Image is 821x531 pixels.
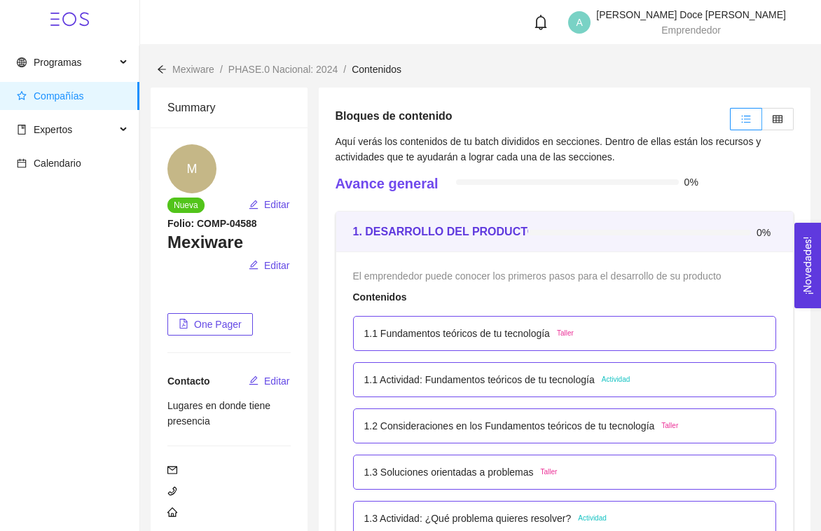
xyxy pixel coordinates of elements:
span: mail [167,465,177,475]
span: star [17,91,27,101]
span: table [773,114,782,124]
span: Emprendedor [661,25,721,36]
strong: Contenidos [353,291,407,303]
div: Summary [167,88,291,127]
p: 1.1 Actividad: Fundamentos teóricos de tu tecnología [364,372,595,387]
span: [PERSON_NAME] Doce [PERSON_NAME] [596,9,786,20]
span: Aquí verás los contenidos de tu batch divididos en secciones. Dentro de ellas están los recursos ... [336,136,761,163]
button: file-pdfOne Pager [167,313,253,336]
span: Compañías [34,90,84,102]
span: Expertos [34,124,72,135]
p: 1.3 Soluciones orientadas a problemas [364,464,534,480]
span: Calendario [34,158,81,169]
h4: Avance general [336,174,439,193]
p: 1.1 Fundamentos teóricos de tu tecnología [364,326,550,341]
span: Contacto [167,375,210,387]
span: A [577,11,583,34]
span: phone [167,486,177,496]
span: Editar [264,258,290,273]
strong: Folio: COMP-04588 [167,218,257,229]
span: book [17,125,27,135]
span: global [17,57,27,67]
span: calendar [17,158,27,168]
p: 1.2 Consideraciones en los Fundamentos teóricos de tu tecnología [364,418,655,434]
span: Contenidos [352,64,401,75]
span: home [167,507,177,517]
span: Editar [264,197,290,212]
h3: Mexiware [167,231,291,254]
span: Taller [557,328,574,339]
span: file-pdf [179,319,188,330]
button: editEditar [248,370,291,392]
span: M [187,144,198,193]
span: El emprendedor puede conocer los primeros pasos para el desarrollo de su producto [353,270,722,282]
span: edit [249,200,258,211]
span: edit [249,375,258,387]
strong: 1. DESARROLLO DEL PRODUCTO [353,226,537,237]
h5: Bloques de contenido [336,108,453,125]
span: PHASE.0 Nacional: 2024 [228,64,338,75]
span: bell [533,15,549,30]
span: Actividad [578,513,607,524]
span: Editar [264,373,290,389]
span: / [343,64,346,75]
button: editEditar [248,254,291,277]
span: edit [249,260,258,271]
span: Nueva [167,198,205,213]
span: 0% [757,228,776,237]
p: 1.3 Actividad: ¿Qué problema quieres resolver? [364,511,572,526]
span: Lugares en donde tiene presencia [167,400,270,427]
span: Actividad [602,374,630,385]
span: Mexiware [172,64,214,75]
button: editEditar [248,193,291,216]
span: Programas [34,57,81,68]
button: Open Feedback Widget [794,223,821,308]
span: unordered-list [741,114,751,124]
span: / [220,64,223,75]
span: arrow-left [157,64,167,74]
span: 0% [684,177,704,187]
span: Taller [541,467,558,478]
span: Taller [661,420,678,432]
span: One Pager [194,317,242,332]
